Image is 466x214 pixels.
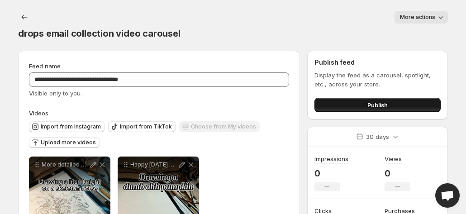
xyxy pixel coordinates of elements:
[385,154,402,163] h3: Views
[29,62,61,70] span: Feed name
[314,168,348,179] p: 0
[400,14,435,21] span: More actions
[29,90,82,97] span: Visible only to you.
[367,100,388,109] span: Publish
[108,121,176,132] button: Import from TikTok
[314,71,441,89] p: Display the feed as a carousel, spotlight, etc., across your store.
[42,161,89,168] p: More detailed video will be uploaded [DATE] darkfantasy knight drawing illustration artist art [P...
[314,58,441,67] h2: Publish feed
[29,121,105,132] button: Import from Instagram
[41,139,96,146] span: Upload more videos
[41,123,101,130] span: Import from Instagram
[18,28,181,39] span: drops email collection video carousel
[314,154,348,163] h3: Impressions
[18,11,31,24] button: Settings
[29,109,48,117] span: Videos
[130,161,177,168] p: Happy [DATE] Discord server link in bio drawing illustration artist Art pumpkin [DATE] pumpkincar...
[395,11,448,24] button: More actions
[435,183,460,208] a: Open chat
[314,98,441,112] button: Publish
[366,132,389,141] p: 30 days
[385,168,410,179] p: 0
[120,123,172,130] span: Import from TikTok
[29,137,100,148] button: Upload more videos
